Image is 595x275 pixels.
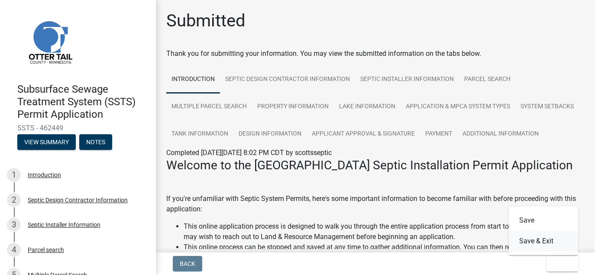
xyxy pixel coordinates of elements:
span: Back [180,260,195,267]
div: Introduction [28,172,61,178]
a: System Setbacks [515,93,579,121]
div: Exit [509,207,578,255]
div: 3 [7,218,21,232]
a: Application & MPCA System Types [401,93,515,121]
span: Completed [DATE][DATE] 8:02 PM CDT by scottsseptic [166,149,332,157]
div: Septic Design Contractor Information [28,197,128,203]
a: Additional Information [457,120,544,148]
span: SSTS - 462449 [17,124,139,132]
h3: Welcome to the [GEOGRAPHIC_DATA] Septic Installation Permit Application [166,158,585,173]
a: Applicant Approval & Signature [307,120,420,148]
div: 2 [7,193,21,207]
a: Septic Design Contractor Information [220,66,355,94]
a: Property Information [252,93,334,121]
a: Payment [420,120,457,148]
a: Septic Installer Information [355,66,459,94]
span: Exit [553,260,566,267]
div: 1 [7,168,21,182]
h1: Submitted [166,10,246,31]
div: Thank you for submitting your information. You may view the submitted information on the tabs below. [166,49,585,59]
li: This online application process is designed to walk you through the entire application process fr... [184,221,585,242]
wm-modal-confirm: Notes [79,139,112,146]
a: Multiple Parcel Search [166,93,252,121]
button: Notes [79,134,112,150]
wm-modal-confirm: Summary [17,139,76,146]
img: Otter Tail County, Minnesota [17,9,82,74]
div: Septic Installer Information [28,222,100,228]
button: Save & Exit [509,231,578,252]
div: Parcel search [28,247,64,253]
a: Tank Information [166,120,233,148]
a: Design Information [233,120,307,148]
div: 4 [7,243,21,257]
li: This online process can be stopped and saved at any time to gather additional information. You ca... [184,242,585,263]
button: Back [173,256,202,272]
a: Lake Information [334,93,401,121]
h4: Subsurface Sewage Treatment System (SSTS) Permit Application [17,83,149,120]
button: Save [509,210,578,231]
button: Exit [546,256,578,272]
a: Parcel search [459,66,516,94]
p: If you're unfamiliar with Septic System Permits, here's some important information to become fami... [166,194,585,214]
button: View Summary [17,134,76,150]
a: Introduction [166,66,220,94]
